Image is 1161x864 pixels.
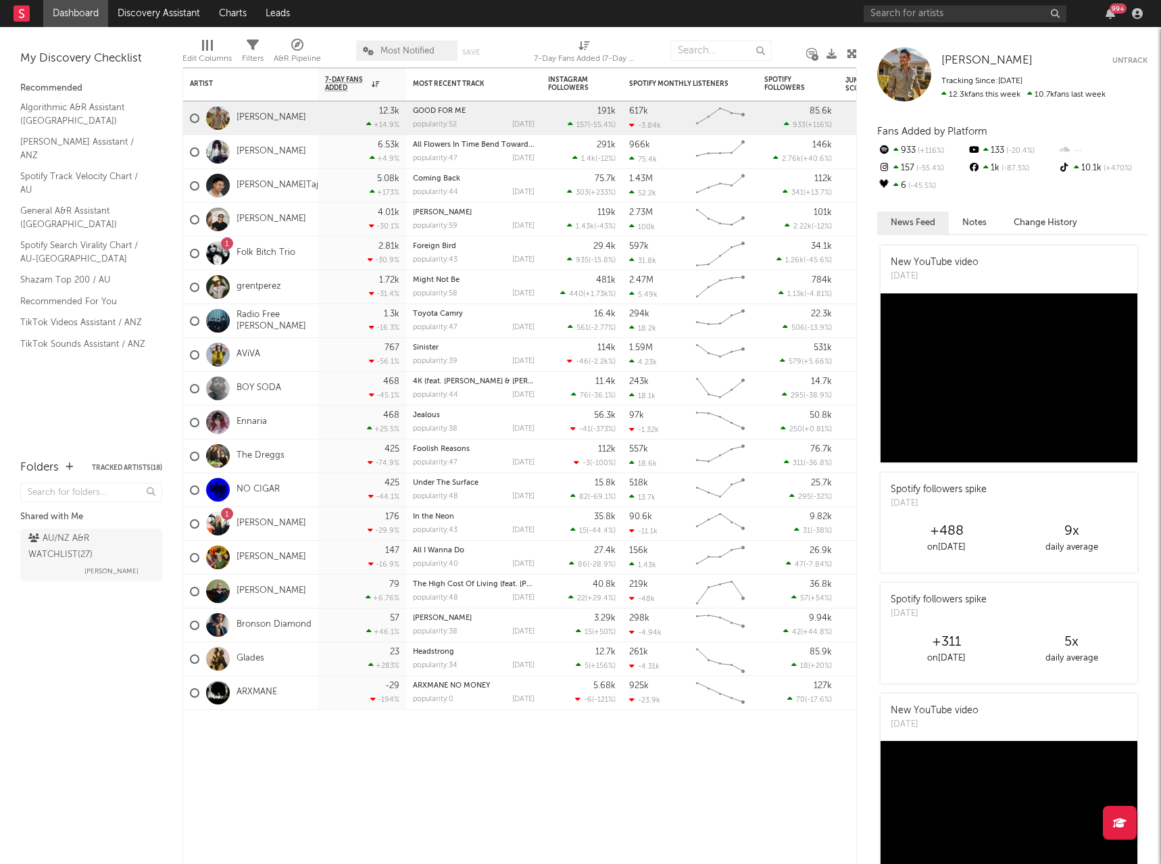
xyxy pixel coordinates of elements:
[413,141,563,149] a: All Flowers In Time Bend Towards The Sun
[629,276,653,285] div: 2.47M
[237,180,327,191] a: [PERSON_NAME]Tajor
[20,529,162,581] a: AU/NZ A&R WATCHLIST(27)[PERSON_NAME]
[793,122,806,129] span: 933
[804,358,830,366] span: +5.66 %
[568,323,616,332] div: ( )
[20,203,149,231] a: General A&R Assistant ([GEOGRAPHIC_DATA])
[383,411,399,420] div: 468
[576,358,589,366] span: -46
[237,687,277,698] a: ARXMANE
[785,222,832,231] div: ( )
[629,80,731,88] div: Spotify Monthly Listeners
[845,482,899,498] div: 80.8
[413,107,466,115] a: GOOD FOR ME
[567,357,616,366] div: ( )
[782,391,832,400] div: ( )
[512,222,535,230] div: [DATE]
[413,175,535,183] div: Coming Back
[413,310,463,318] a: Toyota Camry
[845,448,899,464] div: 65.0
[1102,165,1132,172] span: +470 %
[941,91,1106,99] span: 10.7k fans last week
[512,256,535,264] div: [DATE]
[20,337,149,352] a: TikTok Sounds Assistant / ANZ
[413,189,458,196] div: popularity: 44
[808,122,830,129] span: +116 %
[779,289,832,298] div: ( )
[413,80,514,88] div: Most Recent Track
[804,426,830,433] span: +0.81 %
[367,425,399,433] div: +25.5 %
[274,51,321,67] div: A&R Pipeline
[20,460,59,476] div: Folders
[597,343,616,352] div: 114k
[864,5,1066,22] input: Search for artists
[581,155,595,163] span: 1.4k
[629,107,648,116] div: 617k
[789,358,801,366] span: 579
[413,378,535,385] div: 4K (feat. Siala & Dean Brady)
[845,245,899,262] div: 84.2
[773,154,832,163] div: ( )
[629,324,656,333] div: 18.2k
[1004,147,1035,155] span: -20.4 %
[237,585,306,597] a: [PERSON_NAME]
[413,479,535,487] div: Under The Surface
[413,378,573,385] a: 4K (feat. [PERSON_NAME] & [PERSON_NAME])
[670,41,772,61] input: Search...
[629,425,659,434] div: -1.32k
[413,277,535,284] div: Might Not Be
[806,291,830,298] span: -4.81 %
[413,121,457,128] div: popularity: 52
[783,323,832,332] div: ( )
[596,223,614,231] span: -43 %
[780,357,832,366] div: ( )
[20,80,162,97] div: Recommended
[814,223,830,231] span: -12 %
[591,358,614,366] span: -2.2k %
[845,279,899,295] div: 44.5
[512,459,535,466] div: [DATE]
[806,189,830,197] span: +13.7 %
[413,391,458,399] div: popularity: 44
[999,165,1029,172] span: -87.5 %
[591,189,614,197] span: +233 %
[592,460,614,467] span: -100 %
[629,445,648,454] div: 557k
[845,381,899,397] div: 84.7
[413,648,454,656] a: Headstrong
[383,377,399,386] div: 468
[20,483,162,502] input: Search for folders...
[413,513,454,521] a: In the Neon
[413,682,490,690] a: ARXMANE NO MONEY
[629,479,648,487] div: 518k
[366,120,399,129] div: +14.9 %
[916,147,944,155] span: +116 %
[534,34,635,73] div: 7-Day Fans Added (7-Day Fans Added)
[781,425,832,433] div: ( )
[571,391,616,400] div: ( )
[629,256,656,265] div: 31.8k
[793,223,812,231] span: 2.22k
[810,445,832,454] div: 76.7k
[413,344,439,352] a: Sinister
[370,154,399,163] div: +4.9 %
[413,243,535,250] div: Foreign Bird
[782,155,801,163] span: 2.76k
[567,222,616,231] div: ( )
[690,270,751,304] svg: Chart title
[413,493,458,500] div: popularity: 48
[806,392,830,400] span: -38.9 %
[690,169,751,203] svg: Chart title
[629,459,657,468] div: 18.6k
[877,212,949,234] button: News Feed
[413,615,472,622] a: [PERSON_NAME]
[845,347,899,363] div: 44.8
[20,294,149,309] a: Recommended For You
[597,155,614,163] span: -12 %
[629,343,653,352] div: 1.59M
[512,425,535,433] div: [DATE]
[585,291,614,298] span: +1.73k %
[764,76,812,92] div: Spotify Followers
[512,290,535,297] div: [DATE]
